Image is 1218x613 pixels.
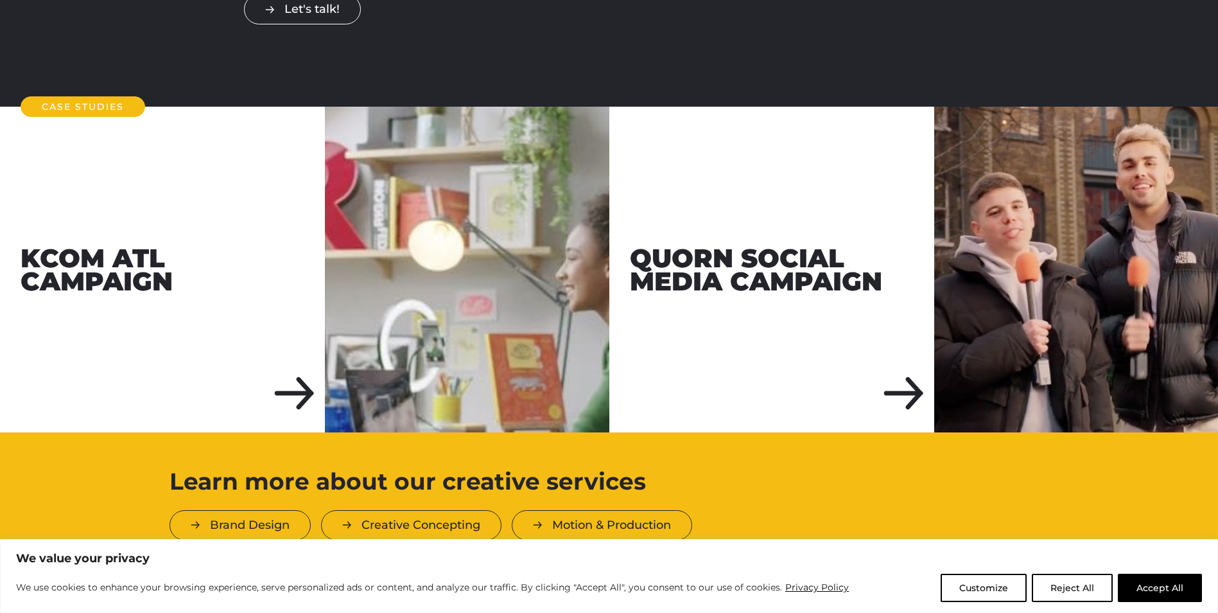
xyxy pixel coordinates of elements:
[609,107,934,432] div: Quorn Social Media Campaign
[321,510,501,540] a: Creative Concepting
[170,474,749,490] h2: Learn more about our creative services
[1032,574,1113,602] button: Reject All
[170,510,311,540] a: Brand Design
[325,107,609,432] img: KCOM ATL Campaign
[941,574,1027,602] button: Customize
[1118,574,1202,602] button: Accept All
[512,510,692,540] a: Motion & Production
[16,580,849,595] p: We use cookies to enhance your browsing experience, serve personalized ads or content, and analyz...
[785,580,849,595] a: Privacy Policy
[21,96,145,117] h2: Case Studies
[16,551,1202,566] p: We value your privacy
[934,107,1218,432] img: Quorn Social Media Campaign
